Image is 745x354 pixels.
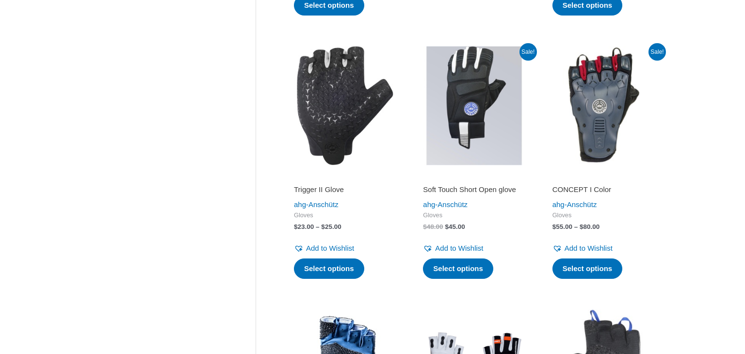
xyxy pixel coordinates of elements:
a: ahg-Anschütz [423,200,468,209]
a: Select options for “Trigger II Glove” [294,258,364,279]
span: Sale! [519,43,537,61]
a: Add to Wishlist [294,241,354,255]
span: Add to Wishlist [306,244,354,252]
a: Select options for “CONCEPT I Color” [552,258,623,279]
iframe: Customer reviews powered by Trustpilot [423,171,525,183]
a: Add to Wishlist [423,241,483,255]
h2: CONCEPT I Color [552,185,654,194]
span: $ [445,223,449,230]
span: Gloves [423,211,525,220]
span: Sale! [648,43,666,61]
a: Soft Touch Short Open glove [423,185,525,198]
span: $ [294,223,298,230]
bdi: 80.00 [580,223,599,230]
span: – [574,223,578,230]
a: CONCEPT I Color [552,185,654,198]
img: Trigger II Glove [285,46,405,165]
a: Add to Wishlist [552,241,613,255]
a: Select options for “Soft Touch Short Open glove” [423,258,493,279]
bdi: 55.00 [552,223,572,230]
span: $ [423,223,427,230]
iframe: Customer reviews powered by Trustpilot [294,171,396,183]
span: $ [580,223,583,230]
bdi: 23.00 [294,223,314,230]
bdi: 25.00 [321,223,341,230]
span: Add to Wishlist [565,244,613,252]
img: Soft Touch Short Open glove [414,46,534,165]
bdi: 45.00 [445,223,465,230]
span: $ [552,223,556,230]
span: – [316,223,320,230]
iframe: Customer reviews powered by Trustpilot [552,171,654,183]
h2: Trigger II Glove [294,185,396,194]
img: CONCEPT I Color ahg-glove [544,46,663,165]
a: ahg-Anschütz [294,200,339,209]
bdi: 48.00 [423,223,443,230]
a: Trigger II Glove [294,185,396,198]
h2: Soft Touch Short Open glove [423,185,525,194]
span: Add to Wishlist [435,244,483,252]
span: Gloves [294,211,396,220]
a: ahg-Anschütz [552,200,597,209]
span: $ [321,223,325,230]
span: Gloves [552,211,654,220]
